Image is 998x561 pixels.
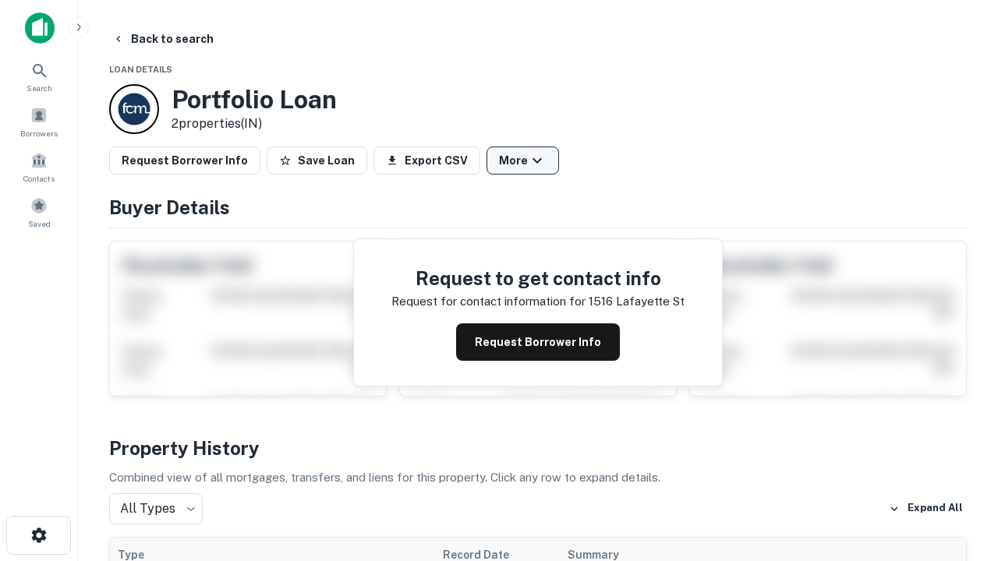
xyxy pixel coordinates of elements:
span: Loan Details [109,65,172,74]
h4: Request to get contact info [391,264,685,292]
a: Search [5,55,73,97]
p: 1516 lafayette st [589,292,685,311]
button: Request Borrower Info [109,146,260,175]
a: Contacts [5,146,73,188]
span: Search [27,82,52,94]
button: Export CSV [373,146,480,175]
div: All Types [109,493,203,524]
h4: Buyer Details [109,193,967,221]
iframe: Chat Widget [920,386,998,461]
a: Saved [5,191,73,233]
h4: Property History [109,434,967,462]
p: Request for contact information for [391,292,586,311]
button: Request Borrower Info [456,323,620,361]
p: Combined view of all mortgages, transfers, and liens for this property. Click any row to expand d... [109,468,967,487]
button: Save Loan [267,146,367,175]
span: Saved [28,217,51,230]
span: Contacts [23,172,55,185]
h3: Portfolio Loan [172,85,337,115]
span: Borrowers [20,127,58,139]
button: Back to search [106,25,220,53]
a: Borrowers [5,101,73,143]
button: Expand All [885,497,967,520]
p: 2 properties (IN) [172,115,337,133]
button: More [487,146,559,175]
img: capitalize-icon.png [25,12,55,44]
